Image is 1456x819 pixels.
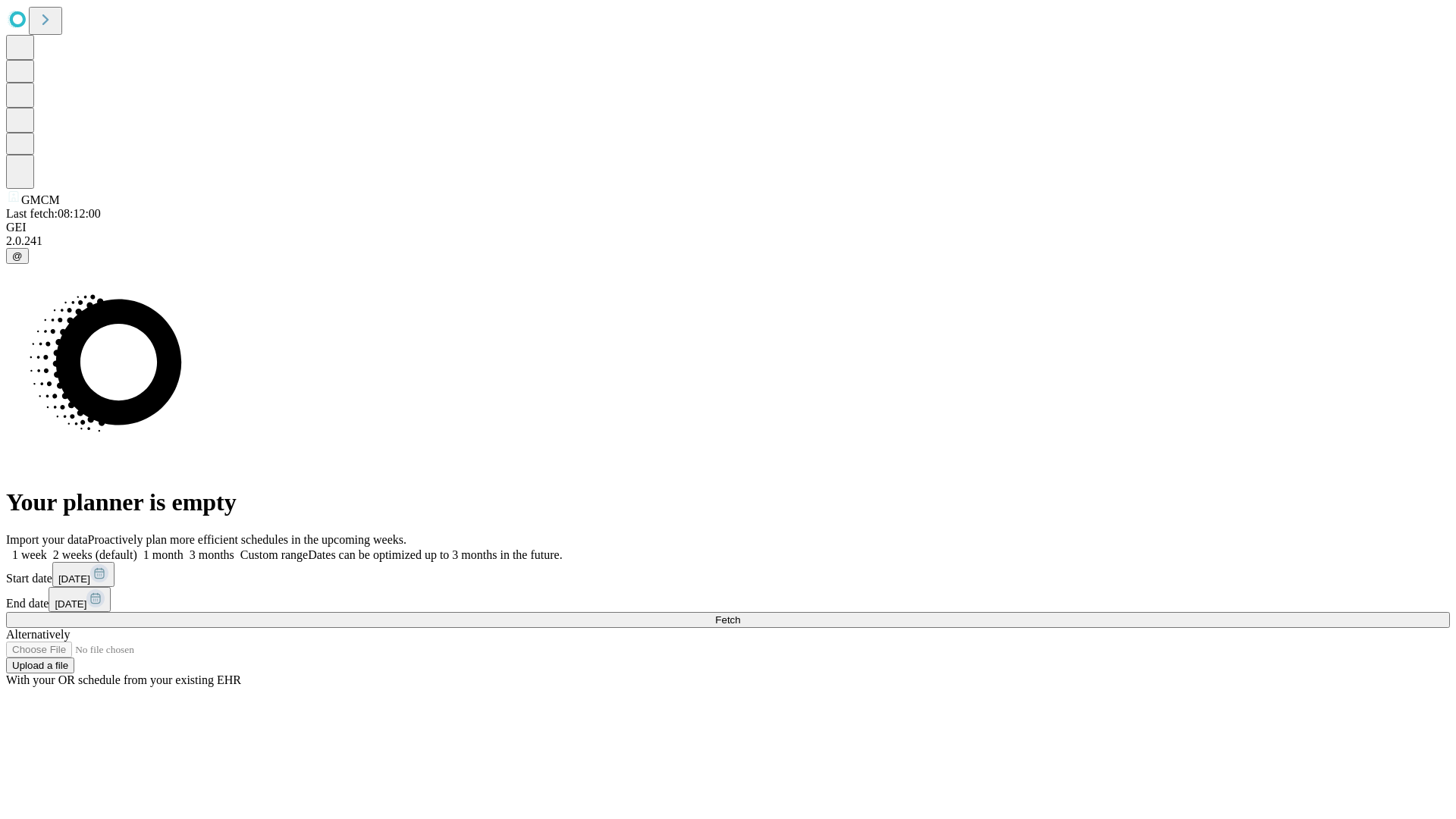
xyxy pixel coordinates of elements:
[6,248,29,264] button: @
[6,533,88,546] span: Import your data
[58,573,90,585] span: [DATE]
[6,657,74,673] button: Upload a file
[715,614,740,626] span: Fetch
[53,548,137,561] span: 2 weeks (default)
[6,673,241,686] span: With your OR schedule from your existing EHR
[12,548,47,561] span: 1 week
[6,612,1450,628] button: Fetch
[6,587,1450,612] div: End date
[6,628,70,641] span: Alternatively
[190,548,234,561] span: 3 months
[6,562,1450,587] div: Start date
[143,548,184,561] span: 1 month
[6,234,1450,248] div: 2.0.241
[308,548,562,561] span: Dates can be optimized up to 3 months in the future.
[49,587,111,612] button: [DATE]
[88,533,406,546] span: Proactively plan more efficient schedules in the upcoming weeks.
[12,250,23,262] span: @
[6,221,1450,234] div: GEI
[6,488,1450,516] h1: Your planner is empty
[240,548,308,561] span: Custom range
[52,562,115,587] button: [DATE]
[21,193,60,206] span: GMCM
[6,207,101,220] span: Last fetch: 08:12:00
[55,598,86,610] span: [DATE]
